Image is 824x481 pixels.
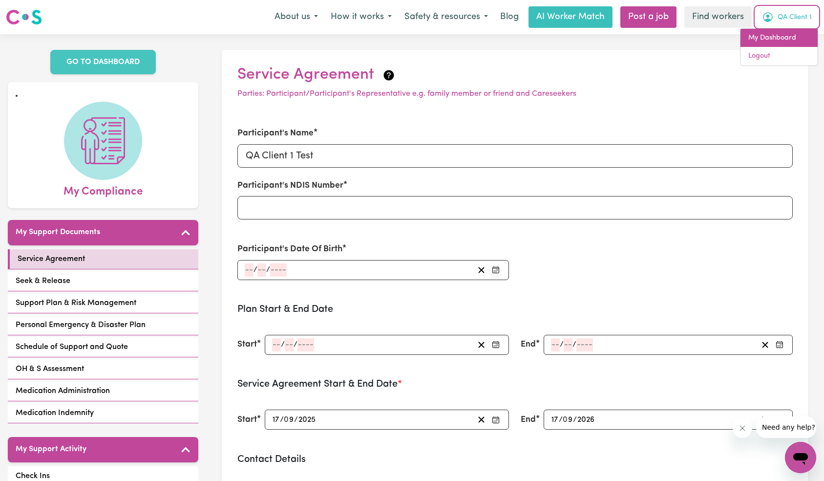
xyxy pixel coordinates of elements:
[254,265,257,274] span: /
[551,338,560,351] input: --
[785,442,816,473] iframe: Button to launch messaging window
[398,7,494,27] button: Safety & resources
[50,50,156,74] a: GO TO DASHBOARD
[756,416,816,438] iframe: Message from company
[16,228,100,237] h5: My Support Documents
[740,29,818,47] a: My Dashboard
[528,6,613,28] a: AI Worker Match
[559,415,563,424] span: /
[8,271,198,291] a: Seek & Release
[16,275,70,287] span: Seek & Release
[8,381,198,401] a: Medication Administration
[297,338,314,351] input: ----
[237,66,793,84] h2: Service Agreement
[778,12,812,23] span: QA Client 1
[577,413,595,426] input: ----
[237,304,793,315] h3: Plan Start & End Date
[272,338,281,351] input: --
[8,315,198,335] a: Personal Emergency & Disaster Plan
[8,403,198,423] a: Medication Indemnity
[740,28,818,66] div: My Account
[16,445,86,454] h5: My Support Activity
[8,249,198,269] a: Service Agreement
[16,341,128,353] span: Schedule of Support and Quote
[6,6,42,28] a: Careseekers logo
[237,179,343,192] label: Participant's NDIS Number
[237,88,793,100] p: Parties: Participant/Participant's Representative e.g. family member or friend and Careseekers
[237,454,793,465] h3: Contact Details
[521,338,536,351] label: End
[8,293,198,313] a: Support Plan & Risk Management
[8,359,198,379] a: OH & S Assessment
[281,340,285,349] span: /
[564,338,572,351] input: --
[16,319,146,331] span: Personal Emergency & Disaster Plan
[18,253,85,265] span: Service Agreement
[620,6,676,28] a: Post a job
[8,437,198,462] button: My Support Activity
[284,416,289,424] span: 0
[740,47,818,66] a: Logout
[237,243,342,256] label: Participant's Date Of Birth
[324,7,398,27] button: How it works
[285,338,294,351] input: --
[266,265,270,274] span: /
[521,414,536,426] label: End
[756,7,818,27] button: My Account
[8,220,198,245] button: My Support Documents
[237,414,257,426] label: Start
[270,263,287,277] input: ----
[257,263,266,277] input: --
[237,338,257,351] label: Start
[576,338,593,351] input: ----
[272,413,280,426] input: --
[563,416,568,424] span: 0
[237,378,793,390] h3: Service Agreement Start & End Date
[294,340,297,349] span: /
[560,340,564,349] span: /
[245,263,254,277] input: --
[268,7,324,27] button: About us
[16,102,190,200] a: My Compliance
[16,407,94,419] span: Medication Indemnity
[16,363,84,375] span: OH & S Assessment
[280,415,284,424] span: /
[573,415,577,424] span: /
[16,385,110,397] span: Medication Administration
[572,340,576,349] span: /
[8,337,198,357] a: Schedule of Support and Quote
[16,297,136,309] span: Support Plan & Risk Management
[237,127,314,140] label: Participant's Name
[494,6,525,28] a: Blog
[733,418,752,438] iframe: Close message
[551,413,559,426] input: --
[6,8,42,26] img: Careseekers logo
[298,413,317,426] input: ----
[63,180,143,200] span: My Compliance
[294,415,298,424] span: /
[684,6,752,28] a: Find workers
[284,413,294,426] input: --
[564,413,573,426] input: --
